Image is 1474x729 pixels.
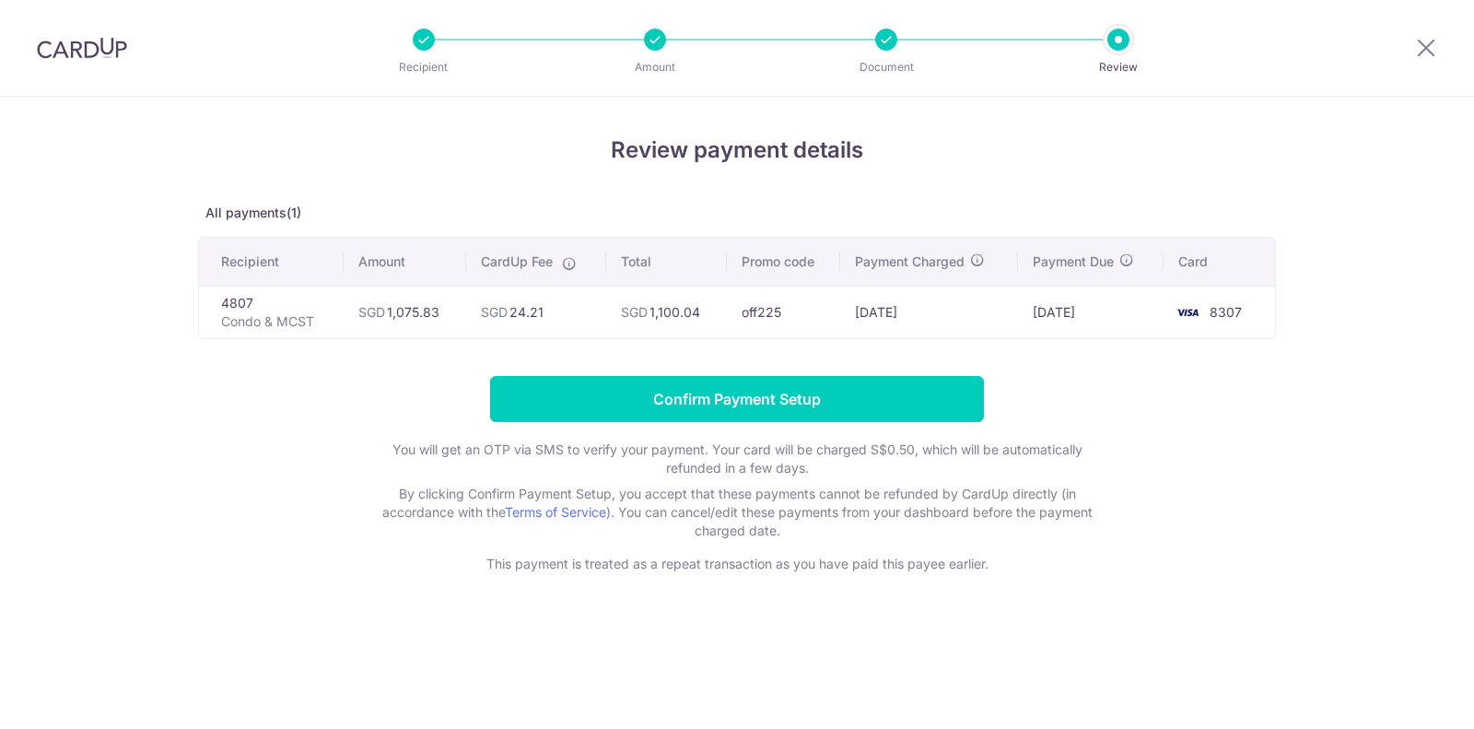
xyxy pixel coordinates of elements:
[587,58,723,76] p: Amount
[199,238,344,286] th: Recipient
[505,504,606,520] a: Terms of Service
[1355,674,1456,720] iframe: Opens a widget where you can find more information
[198,204,1276,222] p: All payments(1)
[1033,253,1114,271] span: Payment Due
[1210,304,1242,320] span: 8307
[344,238,466,286] th: Amount
[368,555,1105,573] p: This payment is treated as a repeat transaction as you have paid this payee earlier.
[1050,58,1187,76] p: Review
[368,485,1105,540] p: By clicking Confirm Payment Setup, you accept that these payments cannot be refunded by CardUp di...
[199,286,344,338] td: 4807
[727,286,840,338] td: off225
[855,253,965,271] span: Payment Charged
[356,58,492,76] p: Recipient
[344,286,466,338] td: 1,075.83
[221,312,329,331] p: Condo & MCST
[606,238,727,286] th: Total
[840,286,1017,338] td: [DATE]
[481,253,553,271] span: CardUp Fee
[606,286,727,338] td: 1,100.04
[37,37,127,59] img: CardUp
[358,304,385,320] span: SGD
[1169,301,1206,323] img: <span class="translation_missing" title="translation missing: en.account_steps.new_confirm_form.b...
[490,376,984,422] input: Confirm Payment Setup
[818,58,954,76] p: Document
[727,238,840,286] th: Promo code
[368,441,1105,477] p: You will get an OTP via SMS to verify your payment. Your card will be charged S$0.50, which will ...
[1164,238,1275,286] th: Card
[198,134,1276,167] h4: Review payment details
[466,286,605,338] td: 24.21
[621,304,648,320] span: SGD
[1018,286,1164,338] td: [DATE]
[481,304,508,320] span: SGD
